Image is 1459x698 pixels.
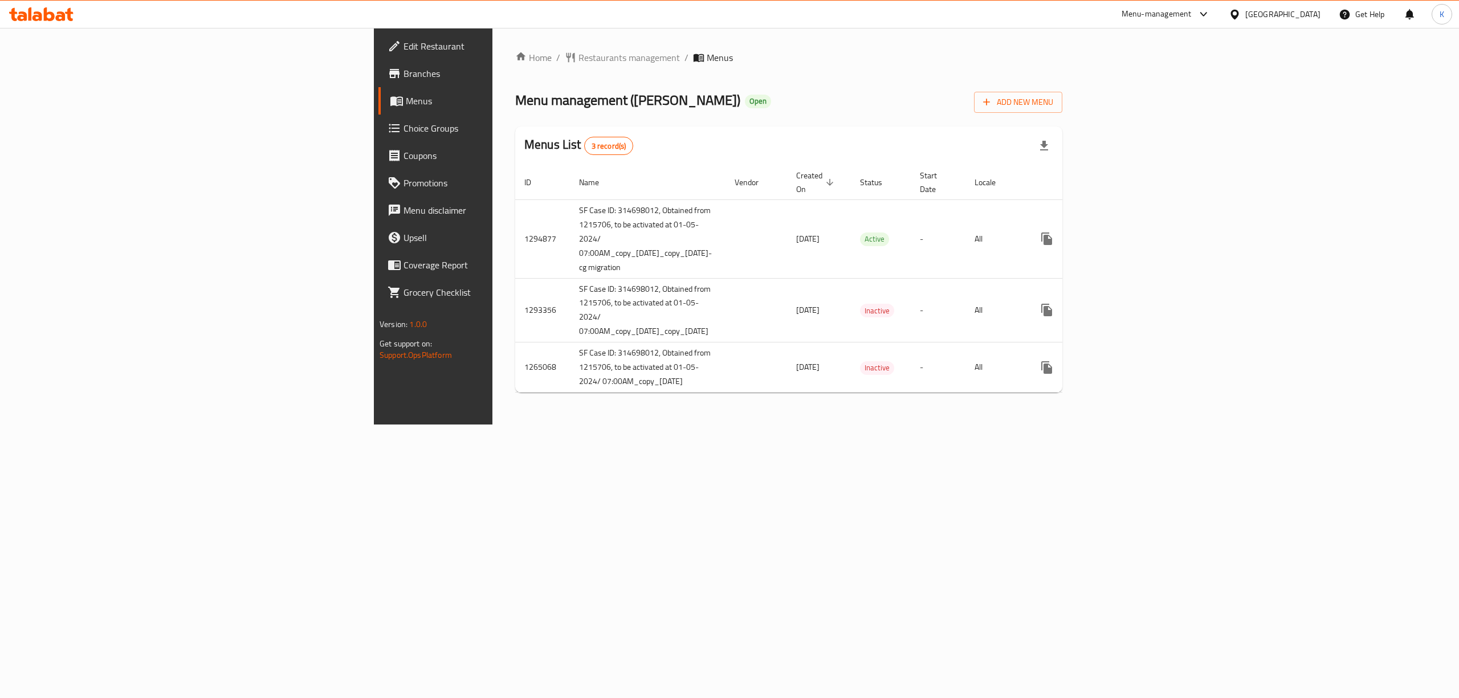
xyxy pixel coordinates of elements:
[1440,8,1444,21] span: K
[745,96,771,106] span: Open
[911,199,965,278] td: -
[1033,225,1061,252] button: more
[735,175,773,189] span: Vendor
[378,224,618,251] a: Upsell
[515,165,1152,393] table: enhanced table
[380,336,432,351] span: Get support on:
[404,258,609,272] span: Coverage Report
[404,231,609,244] span: Upsell
[1122,7,1192,21] div: Menu-management
[378,169,618,197] a: Promotions
[524,136,633,155] h2: Menus List
[911,278,965,342] td: -
[404,39,609,53] span: Edit Restaurant
[378,87,618,115] a: Menus
[579,175,614,189] span: Name
[796,231,820,246] span: [DATE]
[404,67,609,80] span: Branches
[965,278,1024,342] td: All
[378,32,618,60] a: Edit Restaurant
[404,149,609,162] span: Coupons
[578,51,680,64] span: Restaurants management
[570,199,726,278] td: SF Case ID: 314698012, Obtained from 1215706, to be activated at 01-05-2024/ 07:00AM_copy_[DATE]_...
[1024,165,1152,200] th: Actions
[570,278,726,342] td: SF Case ID: 314698012, Obtained from 1215706, to be activated at 01-05-2024/ 07:00AM_copy_[DATE]_...
[409,317,427,332] span: 1.0.0
[380,317,407,332] span: Version:
[378,60,618,87] a: Branches
[585,141,633,152] span: 3 record(s)
[860,232,889,246] span: Active
[570,342,726,393] td: SF Case ID: 314698012, Obtained from 1215706, to be activated at 01-05-2024/ 07:00AM_copy_[DATE]
[378,142,618,169] a: Coupons
[860,175,897,189] span: Status
[378,115,618,142] a: Choice Groups
[1245,8,1321,21] div: [GEOGRAPHIC_DATA]
[860,361,894,374] span: Inactive
[406,94,609,108] span: Menus
[974,92,1062,113] button: Add New Menu
[911,342,965,393] td: -
[965,342,1024,393] td: All
[1061,225,1088,252] button: Change Status
[584,137,634,155] div: Total records count
[515,51,1062,64] nav: breadcrumb
[1061,296,1088,324] button: Change Status
[684,51,688,64] li: /
[920,169,952,196] span: Start Date
[515,87,740,113] span: Menu management ( [PERSON_NAME] )
[860,304,894,317] span: Inactive
[796,303,820,317] span: [DATE]
[975,175,1010,189] span: Locale
[565,51,680,64] a: Restaurants management
[524,175,546,189] span: ID
[1033,354,1061,381] button: more
[1033,296,1061,324] button: more
[404,203,609,217] span: Menu disclaimer
[1061,354,1088,381] button: Change Status
[965,199,1024,278] td: All
[983,95,1053,109] span: Add New Menu
[707,51,733,64] span: Menus
[380,348,452,362] a: Support.OpsPlatform
[796,360,820,374] span: [DATE]
[745,95,771,108] div: Open
[378,279,618,306] a: Grocery Checklist
[404,285,609,299] span: Grocery Checklist
[378,251,618,279] a: Coverage Report
[378,197,618,224] a: Menu disclaimer
[404,121,609,135] span: Choice Groups
[404,176,609,190] span: Promotions
[796,169,837,196] span: Created On
[1030,132,1058,160] div: Export file
[860,361,894,375] div: Inactive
